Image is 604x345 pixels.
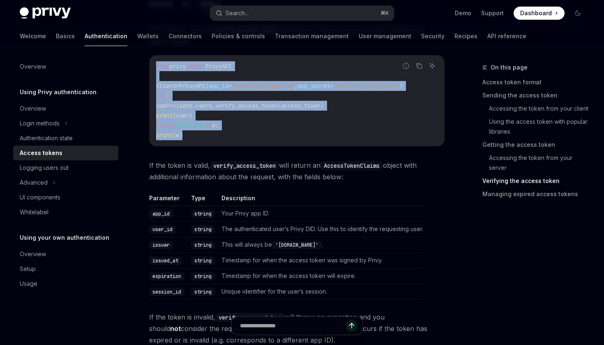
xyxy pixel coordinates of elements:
span: = [169,102,173,109]
span: try [156,92,166,100]
span: (user) [173,112,192,119]
a: User management [359,26,411,46]
span: ⌘ K [380,10,389,16]
h5: Using Privy authentication [20,87,97,97]
span: = [176,82,179,90]
a: Security [421,26,445,46]
span: PrivyAPI [205,63,232,70]
button: Ask AI [427,60,438,71]
span: PrivyAPI( [179,82,209,90]
code: issued_at [149,257,182,265]
span: app_secret [297,82,330,90]
span: as [205,122,212,129]
div: Usage [20,279,37,289]
a: Access token format [482,76,591,89]
span: "your-privy-app-id" [232,82,294,90]
td: The authenticated user’s Privy DID. Use this to identify the requesting user. [218,221,423,237]
div: Advanced [20,178,48,188]
td: Unique identifier for the user’s session. [218,284,423,299]
code: string [191,241,215,249]
a: Overview [13,59,118,74]
th: Parameter [149,194,188,206]
a: Basics [56,26,75,46]
div: Setup [20,264,36,274]
a: Authentication state [13,131,118,146]
code: issuer [149,241,173,249]
span: Exception [176,122,205,129]
span: On this page [491,63,528,72]
a: Demo [455,9,471,17]
code: string [191,272,215,280]
img: dark logo [20,7,71,19]
a: Connectors [168,26,202,46]
code: string [191,210,215,218]
td: Your Privy app ID. [218,206,423,221]
div: Login methods [20,118,60,128]
a: Managing expired access tokens [482,188,591,201]
a: Dashboard [514,7,565,20]
a: Policies & controls [212,26,265,46]
span: : [166,92,169,100]
a: Sending the access token [482,89,591,102]
button: Report incorrect code [401,60,411,71]
code: string [191,257,215,265]
a: Overview [13,101,118,116]
span: except [156,122,176,129]
span: , [294,82,297,90]
a: Access tokens [13,146,118,160]
div: Overview [20,62,46,72]
div: Whitelabel [20,207,48,217]
code: string [191,225,215,234]
a: Support [481,9,504,17]
div: Access tokens [20,148,62,158]
span: import [186,63,205,70]
span: e: [212,122,219,129]
a: Verifying the access token [482,174,591,188]
code: verify_access_token [215,313,284,322]
span: ) [399,82,403,90]
code: session_id [149,288,184,296]
span: user [156,102,169,109]
a: Wallets [137,26,159,46]
span: from [156,63,169,70]
a: Welcome [20,26,46,46]
span: If the token is valid, will return an object with additional information about the request, with ... [149,160,445,183]
a: Authentication [85,26,127,46]
a: Overview [13,247,118,262]
a: Accessing the token from your server [489,151,591,174]
code: AccessTokenClaims [320,161,383,170]
a: Whitelabel [13,205,118,220]
span: = [228,82,232,90]
button: Send message [346,320,357,331]
div: Logging users out [20,163,69,173]
a: Transaction management [275,26,349,46]
a: Getting the access token [482,138,591,151]
th: Description [218,194,423,206]
button: Toggle dark mode [571,7,584,20]
td: Timestamp for when the access token was signed by Privy. [218,252,423,268]
a: API reference [487,26,526,46]
code: verify_access_token [210,161,279,170]
span: (e) [173,132,182,139]
div: Search... [226,8,249,18]
td: This will always be . [218,237,423,252]
code: user_id [149,225,176,234]
span: print [156,132,173,139]
span: client [156,82,176,90]
th: Type [188,194,218,206]
code: '[DOMAIN_NAME]' [272,241,322,249]
code: expiration [149,272,184,280]
button: Search...⌘K [210,6,394,21]
div: Overview [20,104,46,113]
a: Logging users out [13,160,118,175]
a: Accessing the token from your client [489,102,591,115]
span: = [330,82,334,90]
a: Usage [13,276,118,291]
a: UI components [13,190,118,205]
span: privy [169,63,186,70]
code: string [191,288,215,296]
h5: Using your own authentication [20,233,109,243]
span: Dashboard [520,9,552,17]
div: UI components [20,192,60,202]
td: Timestamp for when the access token will expire. [218,268,423,284]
